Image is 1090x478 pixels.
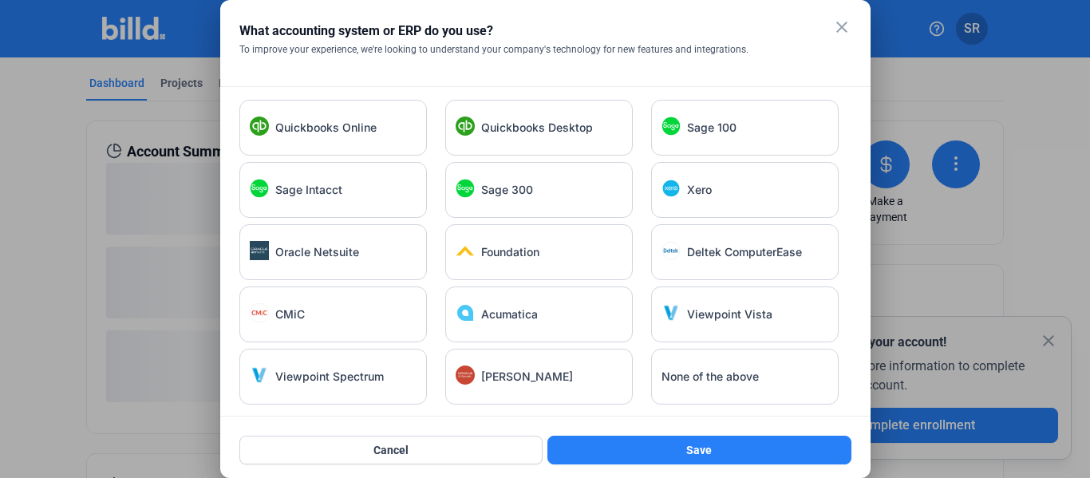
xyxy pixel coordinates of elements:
[662,369,759,385] span: None of the above
[547,436,851,464] button: Save
[832,18,851,37] mat-icon: close
[481,244,539,260] span: Foundation
[275,120,377,136] span: Quickbooks Online
[239,436,543,464] button: Cancel
[481,120,593,136] span: Quickbooks Desktop
[687,306,772,322] span: Viewpoint Vista
[275,244,359,260] span: Oracle Netsuite
[481,182,533,198] span: Sage 300
[687,244,802,260] span: Deltek ComputerEase
[239,19,812,40] div: What accounting system or ERP do you use?
[275,369,384,385] span: Viewpoint Spectrum
[275,182,342,198] span: Sage Intacct
[481,306,538,322] span: Acumatica
[275,306,305,322] span: CMiC
[687,120,737,136] span: Sage 100
[687,182,712,198] span: Xero
[481,369,573,385] span: [PERSON_NAME]
[239,43,851,56] div: To improve your experience, we're looking to understand your company's technology for new feature...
